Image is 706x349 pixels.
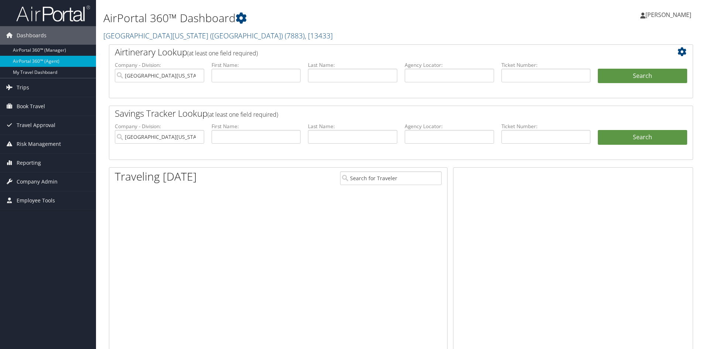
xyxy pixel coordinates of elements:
[405,61,494,69] label: Agency Locator:
[645,11,691,19] span: [PERSON_NAME]
[115,107,638,120] h2: Savings Tracker Lookup
[115,169,197,184] h1: Traveling [DATE]
[17,26,47,45] span: Dashboards
[17,78,29,97] span: Trips
[212,123,301,130] label: First Name:
[640,4,699,26] a: [PERSON_NAME]
[501,61,591,69] label: Ticket Number:
[308,61,397,69] label: Last Name:
[115,130,204,144] input: search accounts
[17,154,41,172] span: Reporting
[305,31,333,41] span: , [ 13433 ]
[308,123,397,130] label: Last Name:
[17,172,58,191] span: Company Admin
[598,130,687,145] a: Search
[115,46,638,58] h2: Airtinerary Lookup
[115,123,204,130] label: Company - Division:
[340,171,442,185] input: Search for Traveler
[17,191,55,210] span: Employee Tools
[16,5,90,22] img: airportal-logo.png
[212,61,301,69] label: First Name:
[405,123,494,130] label: Agency Locator:
[115,61,204,69] label: Company - Division:
[187,49,258,57] span: (at least one field required)
[501,123,591,130] label: Ticket Number:
[103,31,333,41] a: [GEOGRAPHIC_DATA][US_STATE] ([GEOGRAPHIC_DATA])
[208,110,278,119] span: (at least one field required)
[103,10,500,26] h1: AirPortal 360™ Dashboard
[17,116,55,134] span: Travel Approval
[598,69,687,83] button: Search
[285,31,305,41] span: ( 7883 )
[17,97,45,116] span: Book Travel
[17,135,61,153] span: Risk Management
